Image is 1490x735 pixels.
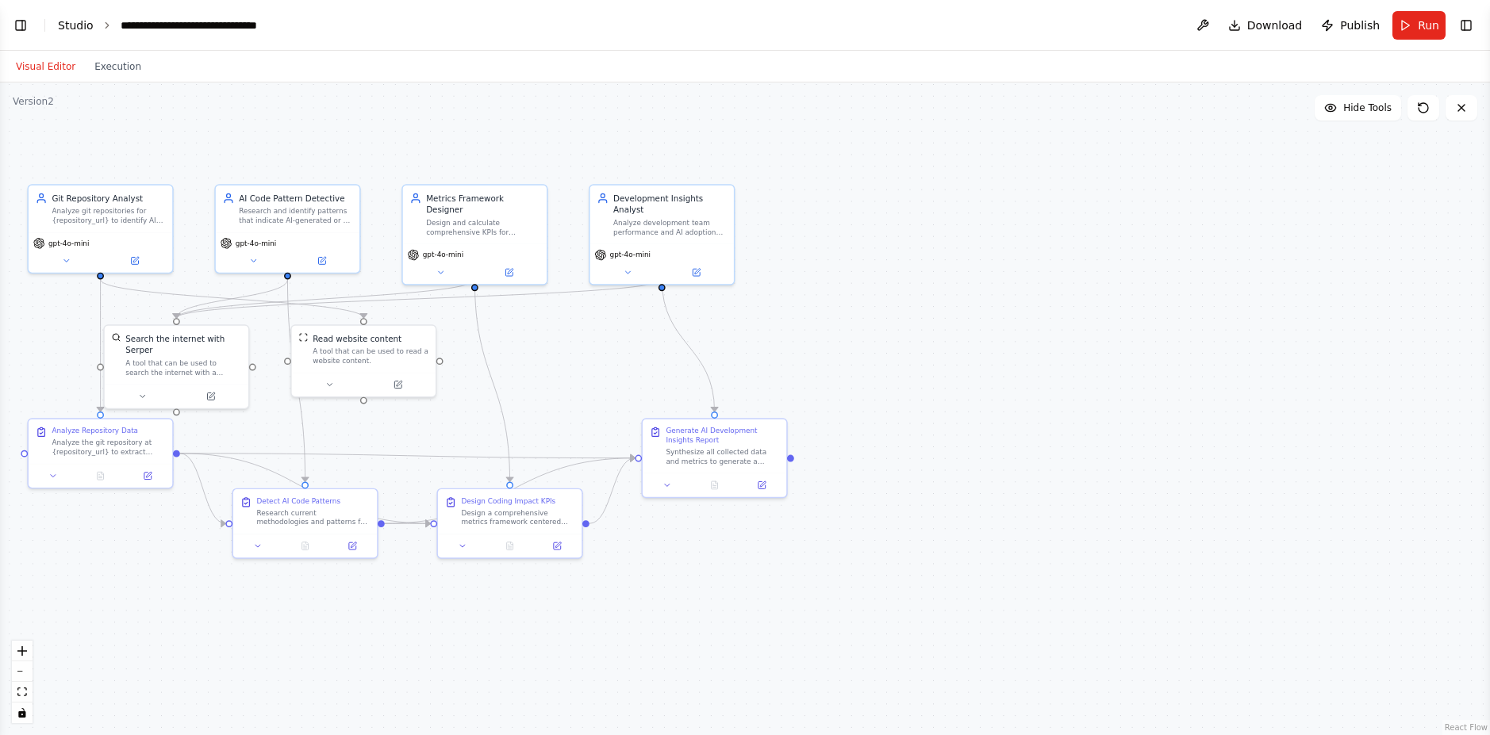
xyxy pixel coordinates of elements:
g: Edge from 75db7a0a-d3d6-479d-9ec1-5a81c083d18d to 9357f958-cd4f-4f54-9260-ee7f8ed2ca84 [171,279,668,318]
button: No output available [280,539,329,553]
div: Research current methodologies and patterns for detecting AI-generated or AI-assisted code. Analy... [256,508,370,527]
div: Metrics Framework DesignerDesign and calculate comprehensive KPIs for measuring AI impact on deve... [401,184,547,285]
div: Search the internet with Serper [125,333,241,356]
div: Synthesize all collected data and metrics to generate a comprehensive insights report for {team_n... [666,447,779,466]
div: Development Insights Analyst [613,193,727,216]
div: Metrics Framework Designer [426,193,540,216]
button: Open in side panel [663,266,729,280]
button: Hide Tools [1315,95,1401,121]
span: gpt-4o-mini [236,239,276,248]
button: No output available [485,539,534,553]
button: Open in side panel [365,377,431,392]
a: React Flow attribution [1445,723,1488,732]
g: Edge from 686b7cb2-dc20-4986-bbbc-f5b933d17e95 to b4ece72c-1f23-404b-a272-3040b1c57840 [94,279,369,318]
span: Publish [1340,17,1380,33]
g: Edge from 827b8755-b9b5-42fa-b89d-055cb6a987a3 to c6b67f5d-f975-4d10-bc7b-e3b3830ee90a [282,279,311,481]
button: Open in side panel [332,539,373,553]
span: gpt-4o-mini [610,251,651,260]
nav: breadcrumb [58,17,299,33]
span: Run [1418,17,1439,33]
div: Generate AI Development Insights ReportSynthesize all collected data and metrics to generate a co... [641,418,787,498]
div: AI Code Pattern DetectiveResearch and identify patterns that indicate AI-generated or AI-assisted... [214,184,360,274]
button: Open in side panel [128,469,168,483]
span: Hide Tools [1343,101,1392,114]
button: zoom out [12,661,33,682]
g: Edge from 85582a44-c297-4cbf-8f1f-26a44d8e207e to 9f2dab96-79f9-4079-941f-a15fc5f2f74d [469,279,516,481]
g: Edge from 9f2dab96-79f9-4079-941f-a15fc5f2f74d to 60d52e9d-1408-4e11-8afb-b111328ddf13 [589,452,635,529]
span: gpt-4o-mini [48,239,89,248]
button: Show left sidebar [10,14,32,36]
div: Design a comprehensive metrics framework centered around the "Coding Impact" KPI that measures AI... [461,508,574,527]
button: Download [1222,11,1309,40]
button: Run [1392,11,1446,40]
div: Git Repository Analyst [52,193,165,205]
button: Execution [85,57,151,76]
div: Research and identify patterns that indicate AI-generated or AI-assisted code in {repository_url}... [239,206,352,225]
button: Visual Editor [6,57,85,76]
div: Analyze Repository Data [52,426,138,435]
span: gpt-4o-mini [423,251,463,260]
div: AI Code Pattern Detective [239,193,352,205]
div: Development Insights AnalystAnalyze development team performance and AI adoption trends for {team... [589,184,735,285]
div: Design Coding Impact KPIs [461,496,555,506]
a: Studio [58,19,94,32]
button: Open in side panel [742,478,782,492]
div: Analyze git repositories for {repository_url} to identify AI-assisted code patterns, commit frequ... [52,206,165,225]
button: Open in side panel [476,266,542,280]
img: ScrapeWebsiteTool [298,333,308,343]
button: zoom in [12,641,33,661]
button: Open in side panel [178,389,244,404]
img: SerperDevTool [112,333,121,343]
button: No output available [689,478,739,492]
div: Design Coding Impact KPIsDesign a comprehensive metrics framework centered around the "Coding Imp... [436,488,582,559]
button: No output available [75,469,125,483]
div: Analyze development team performance and AI adoption trends for {team_name}. Generate actionable ... [613,218,727,237]
div: Detect AI Code Patterns [256,496,340,506]
span: Download [1247,17,1303,33]
div: SerperDevToolSearch the internet with SerperA tool that can be used to search the internet with a... [103,324,249,409]
button: fit view [12,682,33,702]
div: React Flow controls [12,641,33,723]
button: Open in side panel [102,254,167,268]
g: Edge from b171be78-14ea-4bb5-bfdd-850cf6cb0d73 to 60d52e9d-1408-4e11-8afb-b111328ddf13 [180,447,635,464]
div: Analyze the git repository at {repository_url} to extract comprehensive development data includin... [52,438,165,457]
div: A tool that can be used to search the internet with a search_query. Supports different search typ... [125,358,241,377]
button: toggle interactivity [12,702,33,723]
g: Edge from 686b7cb2-dc20-4986-bbbc-f5b933d17e95 to b171be78-14ea-4bb5-bfdd-850cf6cb0d73 [94,279,106,412]
div: Analyze Repository DataAnalyze the git repository at {repository_url} to extract comprehensive de... [27,418,173,488]
div: Design and calculate comprehensive KPIs for measuring AI impact on development teams, with focus ... [426,218,540,237]
g: Edge from 75db7a0a-d3d6-479d-9ec1-5a81c083d18d to 60d52e9d-1408-4e11-8afb-b111328ddf13 [656,279,720,412]
button: Open in side panel [537,539,578,553]
div: Detect AI Code PatternsResearch current methodologies and patterns for detecting AI-generated or ... [232,488,378,559]
div: ScrapeWebsiteToolRead website contentA tool that can be used to read a website content. [290,324,436,397]
button: Show right sidebar [1455,14,1477,36]
div: Read website content [313,333,401,345]
div: Generate AI Development Insights Report [666,426,779,445]
div: Git Repository AnalystAnalyze git repositories for {repository_url} to identify AI-assisted code ... [27,184,173,274]
div: Version 2 [13,95,54,108]
g: Edge from b171be78-14ea-4bb5-bfdd-850cf6cb0d73 to c6b67f5d-f975-4d10-bc7b-e3b3830ee90a [180,447,225,529]
button: Open in side panel [289,254,355,268]
button: Publish [1315,11,1386,40]
div: A tool that can be used to read a website content. [313,346,428,366]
